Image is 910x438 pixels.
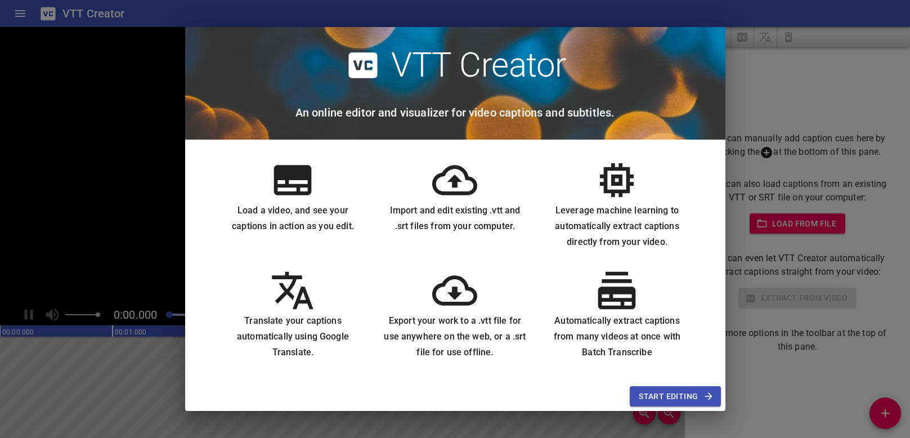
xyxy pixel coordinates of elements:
[295,104,615,122] h6: An online editor and visualizer for video captions and subtitles.
[221,203,365,234] h6: Load a video, and see your captions in action as you edit.
[545,313,689,360] h6: Automatically extract captions from many videos at once with Batch Transcribe
[383,313,527,360] h6: Export your work to a .vtt file for use anywhere on the web, or a .srt file for use offline.
[391,45,566,86] h2: VTT Creator
[630,386,720,407] button: Start Editing
[639,390,711,404] span: Start Editing
[221,313,365,360] h6: Translate your captions automatically using Google Translate.
[545,203,689,250] h6: Leverage machine learning to automatically extract captions directly from your video.
[383,203,527,234] h6: Import and edit existing .vtt and .srt files from your computer.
